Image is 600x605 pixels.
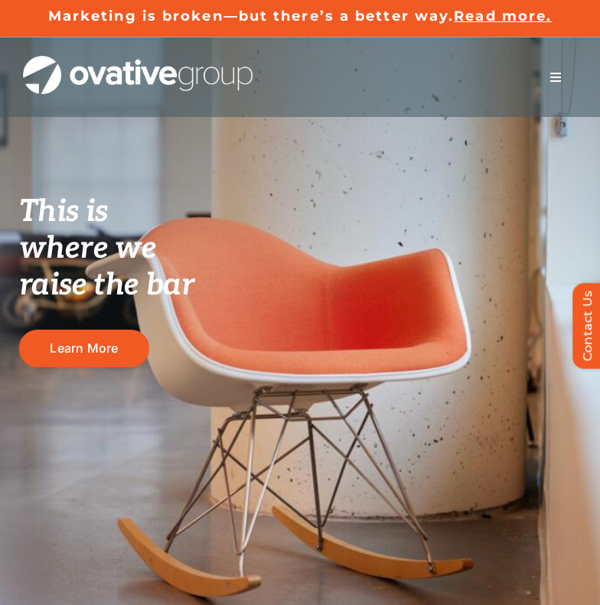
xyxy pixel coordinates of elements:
a: Read more. [454,8,552,24]
span: This is [19,194,108,230]
span: Learn More [50,341,118,356]
a: OG_Full_horizontal_WHT [23,54,253,69]
span: where we raise the bar [19,230,194,304]
a: Learn More [19,330,149,367]
a: Marketing is broken—but there’s a better way. [48,8,455,24]
nav: Menu [534,62,577,93]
